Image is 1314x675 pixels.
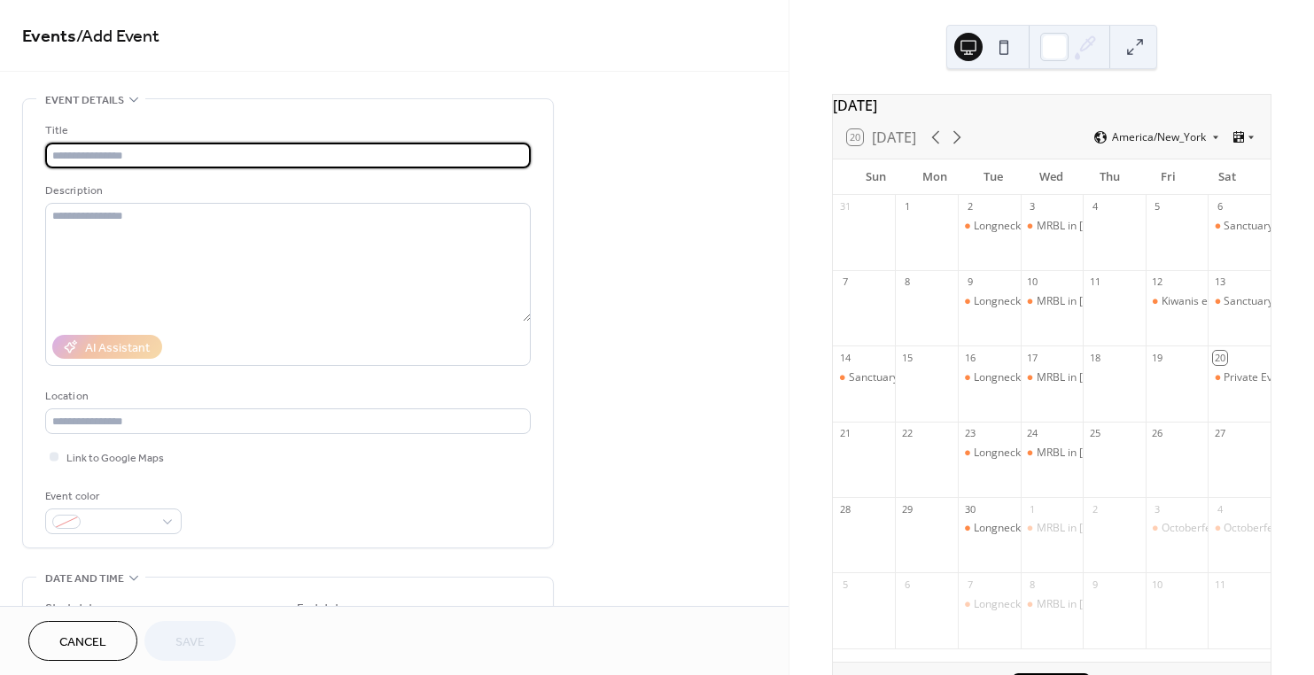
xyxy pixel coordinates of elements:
div: Wed [1022,159,1081,195]
div: 13 [1213,275,1226,289]
span: / Add Event [76,19,159,54]
div: Longneck's in [PERSON_NAME][GEOGRAPHIC_DATA] [974,446,1233,461]
div: Longneck's in Wilder KY [958,219,1021,234]
div: Location [45,387,527,406]
div: Sanctuary Social, Villa Hils KY [833,370,896,385]
div: [DATE] [833,95,1271,116]
div: Private Event for Dan Bosch [1208,370,1271,385]
div: MRBL in [GEOGRAPHIC_DATA] [1037,219,1186,234]
div: Longneck's in Wilder KY [958,370,1021,385]
div: Longneck's in Wilder KY [958,446,1021,461]
div: 17 [1026,351,1039,364]
div: 22 [900,427,914,440]
div: 5 [838,578,851,591]
div: Event color [45,487,178,506]
div: Sanctuary Social, Villa Hills KY [1208,219,1271,234]
div: 8 [900,275,914,289]
div: 3 [1151,502,1164,516]
div: 15 [900,351,914,364]
div: MRBL in [GEOGRAPHIC_DATA] [1037,521,1186,536]
div: MRBL in Bellevue [1021,219,1084,234]
div: Sanctuary Social, [GEOGRAPHIC_DATA] [GEOGRAPHIC_DATA] [849,370,1153,385]
button: Cancel [28,621,137,661]
div: Sun [847,159,906,195]
div: Longneck's in Wilder KY [958,294,1021,309]
div: Start date [45,600,100,618]
div: 2 [963,200,976,213]
div: 3 [1026,200,1039,213]
div: 24 [1026,427,1039,440]
div: 1 [1026,502,1039,516]
div: Longneck's in [PERSON_NAME][GEOGRAPHIC_DATA] [974,294,1233,309]
div: 27 [1213,427,1226,440]
div: 14 [838,351,851,364]
div: MRBL in Bellevue [1021,294,1084,309]
div: 26 [1151,427,1164,440]
span: Link to Google Maps [66,449,164,468]
div: 8 [1026,578,1039,591]
div: Longneck's in [PERSON_NAME][GEOGRAPHIC_DATA] [974,521,1233,536]
div: 9 [963,275,976,289]
div: 1 [900,200,914,213]
div: 9 [1088,578,1101,591]
div: 2 [1088,502,1101,516]
div: 21 [838,427,851,440]
div: 16 [963,351,976,364]
div: 4 [1088,200,1101,213]
div: Octoberfest Duo with Nermin Begovic on Accordion at the CHALET Restaurant in Somerset, KY [1208,521,1271,536]
div: Title [45,121,527,140]
div: MRBL in Bellevue [1021,597,1084,612]
div: Mon [906,159,964,195]
div: 12 [1151,275,1164,289]
div: Longneck's in [PERSON_NAME][GEOGRAPHIC_DATA] [974,597,1233,612]
div: Longneck's in Wilder KY [958,597,1021,612]
div: 18 [1088,351,1101,364]
div: 28 [838,502,851,516]
div: 10 [1151,578,1164,591]
div: 11 [1088,275,1101,289]
div: Kiwanis event at Brianza Gardens and Winery [1146,294,1209,309]
div: 11 [1213,578,1226,591]
div: 30 [963,502,976,516]
div: 29 [900,502,914,516]
div: MRBL in Bellevue [1021,370,1084,385]
div: Description [45,182,527,200]
div: 23 [963,427,976,440]
span: Date and time [45,570,124,588]
div: Fri [1139,159,1198,195]
div: 10 [1026,275,1039,289]
div: Longneck's in Wilder KY [958,521,1021,536]
a: Events [22,19,76,54]
div: Thu [1081,159,1139,195]
div: 4 [1213,502,1226,516]
div: 5 [1151,200,1164,213]
span: America/New_York [1112,132,1206,143]
div: MRBL in Bellevue [1021,446,1084,461]
div: Longneck's in [PERSON_NAME][GEOGRAPHIC_DATA] [974,370,1233,385]
div: Octoberfest Duo with Nermin Begovic on Accordion at the CHALET Restaurant in Somerset, KY [1146,521,1209,536]
div: Sat [1198,159,1256,195]
div: 7 [838,275,851,289]
div: MRBL in [GEOGRAPHIC_DATA] [1037,597,1186,612]
div: 25 [1088,427,1101,440]
div: 31 [838,200,851,213]
div: End date [297,600,346,618]
div: Tue [964,159,1022,195]
div: MRBL in Bellevue [1021,521,1084,536]
div: 6 [1213,200,1226,213]
div: Longneck's in [PERSON_NAME][GEOGRAPHIC_DATA] [974,219,1233,234]
div: 19 [1151,351,1164,364]
div: 7 [963,578,976,591]
div: 6 [900,578,914,591]
div: 20 [1213,351,1226,364]
div: MRBL in [GEOGRAPHIC_DATA] [1037,446,1186,461]
div: Sanctuary Social, Villa Hills KY [1208,294,1271,309]
div: MRBL in [GEOGRAPHIC_DATA] [1037,294,1186,309]
div: MRBL in [GEOGRAPHIC_DATA] [1037,370,1186,385]
span: Cancel [59,633,106,652]
span: Event details [45,91,124,110]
